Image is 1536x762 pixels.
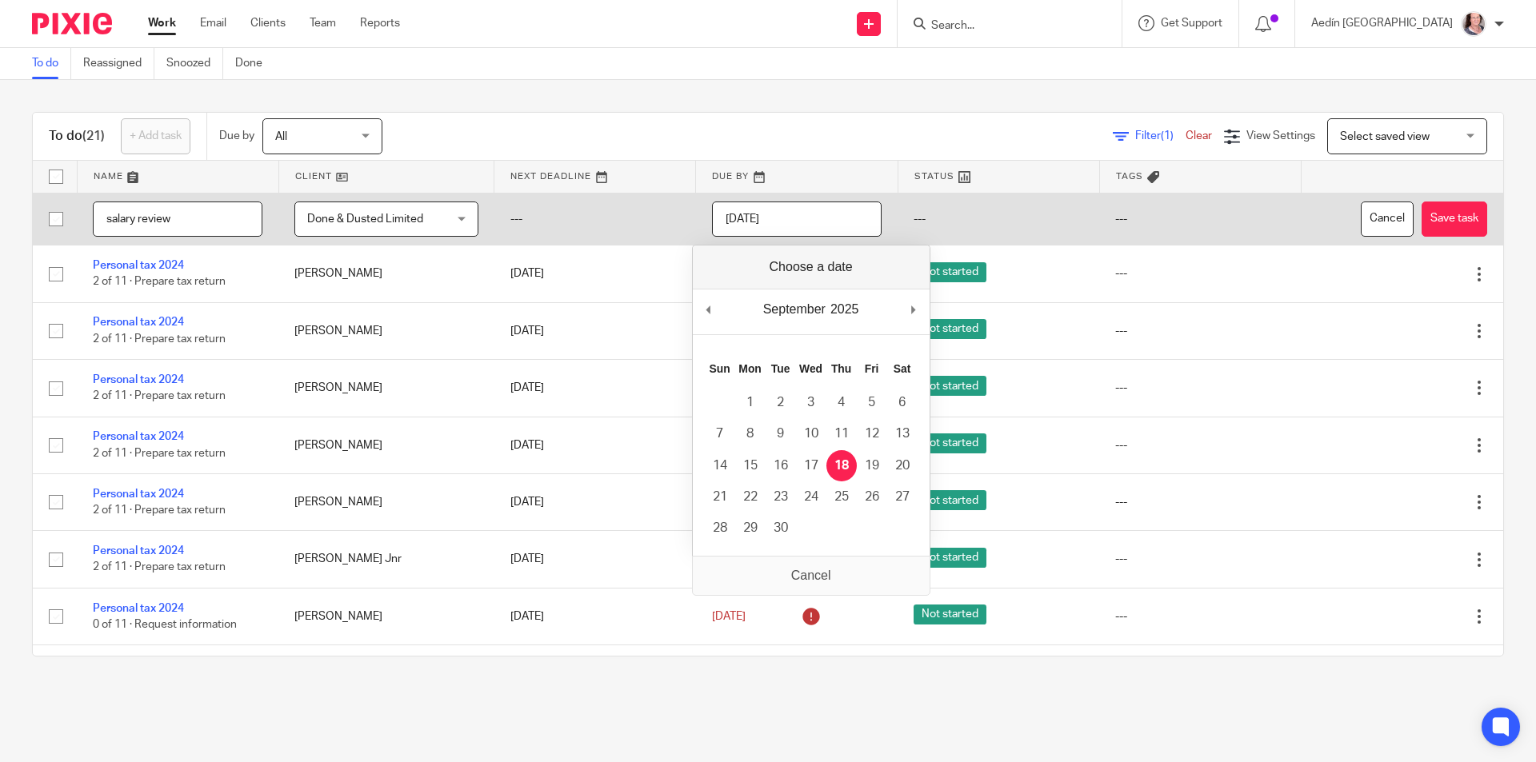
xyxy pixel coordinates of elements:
a: Personal tax 2024 [93,603,184,614]
button: 19 [857,450,887,481]
button: 15 [735,450,766,481]
button: 9 [766,418,796,449]
td: --- [1099,193,1301,245]
span: 0 of 11 · Request information [93,619,237,630]
h1: To do [49,128,105,145]
abbr: Wednesday [799,362,822,375]
a: To do [32,48,71,79]
a: + Add task [121,118,190,154]
button: 11 [826,418,857,449]
span: Not started [914,548,986,568]
button: 22 [735,481,766,513]
span: (21) [82,130,105,142]
td: [DATE] [494,588,696,644]
span: 2 of 11 · Prepare tax return [93,505,226,516]
button: 13 [887,418,918,449]
span: [DATE] [712,611,746,622]
button: 24 [796,481,826,513]
span: 2 of 11 · Prepare tax return [93,333,226,345]
input: Task name [93,201,262,237]
div: --- [1115,494,1285,510]
button: 27 [887,481,918,513]
td: --- [494,193,696,245]
div: 2025 [828,297,862,321]
span: Tags [1116,172,1143,181]
button: 23 [766,481,796,513]
a: Clients [250,15,286,31]
input: Search [930,19,1074,34]
a: Snoozed [166,48,223,79]
button: 25 [826,481,857,513]
abbr: Sunday [710,362,730,375]
button: 4 [826,387,857,418]
span: Not started [914,490,986,510]
a: Work [148,15,176,31]
td: [DATE] [494,245,696,302]
td: [DATE] [494,360,696,417]
a: Reports [360,15,400,31]
button: 17 [796,450,826,481]
span: 2 of 11 · Prepare tax return [93,277,226,288]
span: 2 of 11 · Prepare tax return [93,448,226,459]
button: 28 [705,513,735,544]
span: Filter [1135,130,1186,142]
button: Save task [1422,201,1487,237]
p: Aedín [GEOGRAPHIC_DATA] [1311,15,1453,31]
td: [DATE] [494,302,696,359]
button: Previous Month [701,297,717,321]
td: --- [898,193,1099,245]
a: Email [200,15,226,31]
td: [DATE] [494,473,696,530]
button: 26 [857,481,887,513]
div: --- [1115,265,1285,281]
span: Not started [914,262,986,282]
div: --- [1115,380,1285,396]
button: 16 [766,450,796,481]
a: Personal tax 2024 [93,431,184,442]
td: [DATE] [494,531,696,588]
abbr: Friday [865,362,879,375]
span: Not started [914,319,986,339]
span: Not started [914,433,986,453]
button: 14 [705,450,735,481]
td: [PERSON_NAME] [278,245,494,302]
button: Next Month [906,297,922,321]
button: 10 [796,418,826,449]
button: 5 [857,387,887,418]
td: [PERSON_NAME] [278,302,494,359]
span: 2 of 11 · Prepare tax return [93,562,226,573]
td: [PERSON_NAME] [278,360,494,417]
a: Personal tax 2024 [93,545,184,557]
button: 20 [887,450,918,481]
span: [DATE] [712,553,746,565]
span: 2 of 11 · Prepare tax return [93,390,226,401]
td: [PERSON_NAME] [278,645,494,702]
a: Personal tax 2024 [93,489,184,500]
abbr: Saturday [894,362,911,375]
button: 2 [766,387,796,418]
button: 6 [887,387,918,418]
a: Team [310,15,336,31]
abbr: Thursday [831,362,851,375]
span: (1) [1161,130,1174,142]
a: Personal tax 2024 [93,317,184,328]
span: Done & Dusted Limited [307,213,423,225]
button: 30 [766,513,796,544]
a: Personal tax 2024 [93,374,184,385]
td: [DATE] [494,645,696,702]
button: 21 [705,481,735,513]
a: Personal tax 2024 [93,260,184,271]
button: 3 [796,387,826,418]
img: ComerfordFoley-37PS%20-%20Aedin%201.jpg [1461,11,1486,37]
button: 12 [857,418,887,449]
a: Clear [1186,130,1212,142]
button: Cancel [1361,201,1414,237]
img: Pixie [32,13,112,34]
button: 1 [735,387,766,418]
abbr: Monday [738,362,761,375]
div: September [761,297,828,321]
div: --- [1115,551,1285,567]
td: [PERSON_NAME] [278,588,494,644]
abbr: Tuesday [771,362,790,375]
button: 29 [735,513,766,544]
